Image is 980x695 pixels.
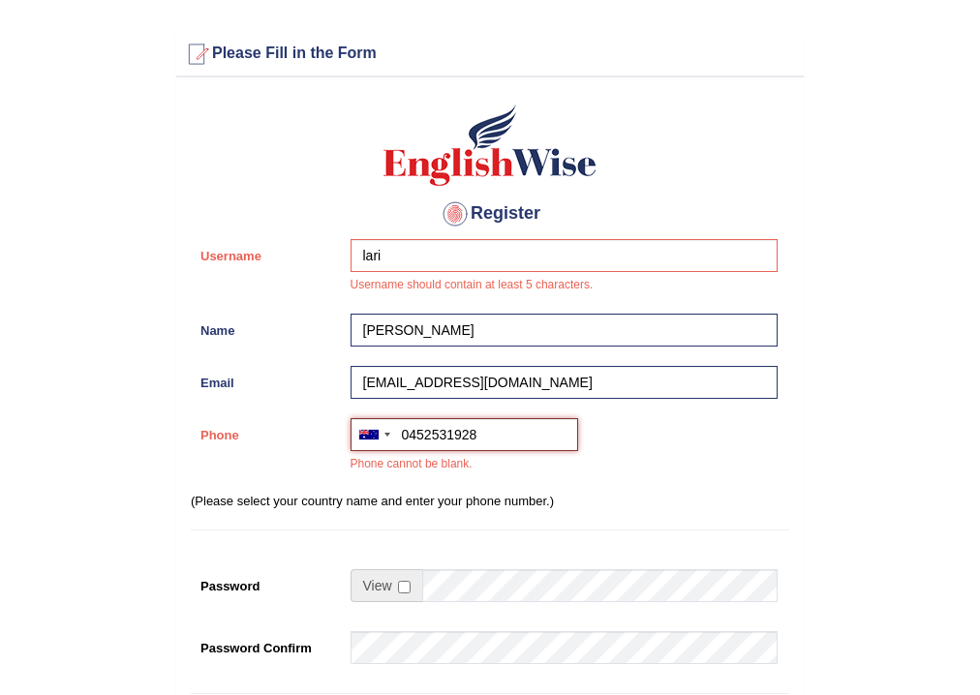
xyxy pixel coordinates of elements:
[191,198,789,229] h4: Register
[191,366,341,392] label: Email
[191,492,789,510] p: (Please select your country name and enter your phone number.)
[181,39,799,70] h3: Please Fill in the Form
[191,631,341,657] label: Password Confirm
[191,569,341,595] label: Password
[351,418,578,451] input: +61 412 345 678
[352,419,396,450] div: Australia: +61
[191,239,341,265] label: Username
[398,581,411,593] input: Show/Hide Password
[380,102,600,189] img: Logo of English Wise create a new account for intelligent practice with AI
[191,418,341,444] label: Phone
[191,314,341,340] label: Name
